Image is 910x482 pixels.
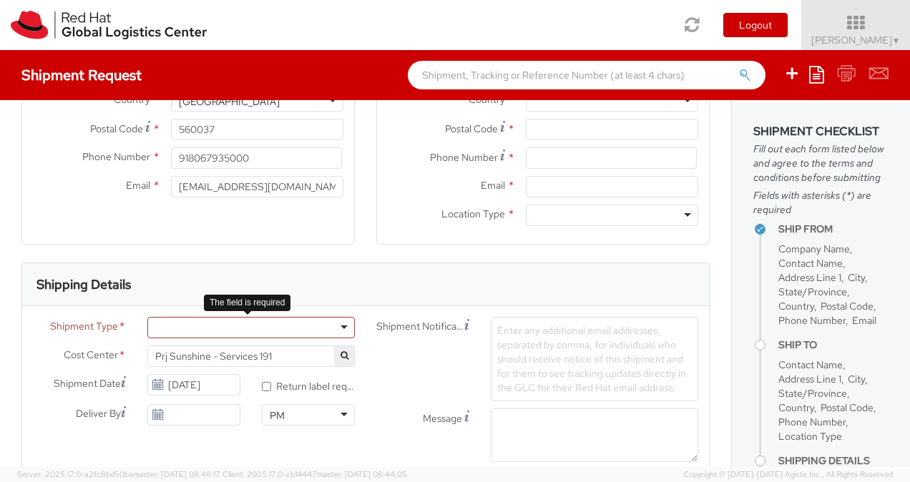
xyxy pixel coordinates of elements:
span: Shipment Notification [376,319,464,334]
span: Prj Sunshine - Services 191 [147,345,355,367]
span: City [848,271,865,284]
span: Email [126,179,150,192]
span: Contact Name [778,257,843,270]
span: Prj Sunshine - Services 191 [155,350,347,363]
h4: Ship From [778,224,889,235]
button: Logout [723,13,788,37]
span: master, [DATE] 08:48:17 [133,469,220,479]
div: PM [270,408,285,423]
span: Country [778,401,814,414]
span: Postal Code [821,401,874,414]
span: ▼ [892,35,901,46]
span: Postal Code [445,122,498,135]
span: Phone Number [430,151,498,164]
span: Postal Code [90,122,143,135]
span: Location Type [778,430,842,443]
span: Fill out each form listed below and agree to the terms and conditions before submitting [753,142,889,185]
span: Email [481,179,505,192]
span: Cost Center [64,348,118,364]
span: Copyright © [DATE]-[DATE] Agistix Inc., All Rights Reserved [683,469,893,481]
span: Contact Name [778,358,843,371]
span: [PERSON_NAME] [811,34,901,46]
h4: Shipment Request [21,67,142,83]
span: Phone Number [778,415,846,428]
span: Shipment Type [50,319,118,335]
span: Company Name [778,242,850,255]
h4: Shipping Details [778,456,889,466]
span: Email [852,314,876,327]
img: rh-logistics-00dfa346123c4ec078e1.svg [11,11,207,39]
span: Fields with asterisks (*) are required [753,188,889,217]
input: Return label required [262,382,271,391]
span: Postal Code [821,300,874,313]
span: Client: 2025.17.0-cb14447 [222,469,407,479]
span: Phone Number [778,314,846,327]
div: The field is required [204,295,290,311]
span: Deliver By [76,406,121,421]
span: Country [778,300,814,313]
label: Return label required [262,377,355,393]
span: Shipment Date [54,376,121,391]
input: Shipment, Tracking or Reference Number (at least 4 chars) [408,61,765,89]
span: Address Line 1 [778,271,841,284]
h3: Shipping Details [36,277,131,292]
span: City [848,373,865,385]
span: Message [423,412,462,425]
span: Address Line 1 [778,373,841,385]
h4: Ship To [778,340,889,350]
span: master, [DATE] 08:44:05 [317,469,407,479]
h3: Shipment Checklist [753,125,889,138]
span: Location Type [441,207,505,220]
div: [GEOGRAPHIC_DATA] [179,94,280,109]
span: Phone Number [82,150,150,163]
span: State/Province [778,387,847,400]
span: Server: 2025.17.0-a2fc8bd50ba [17,469,220,479]
span: Enter any additional email addresses, separated by comma, for individuals who should receive noti... [497,324,686,394]
span: State/Province [778,285,847,298]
